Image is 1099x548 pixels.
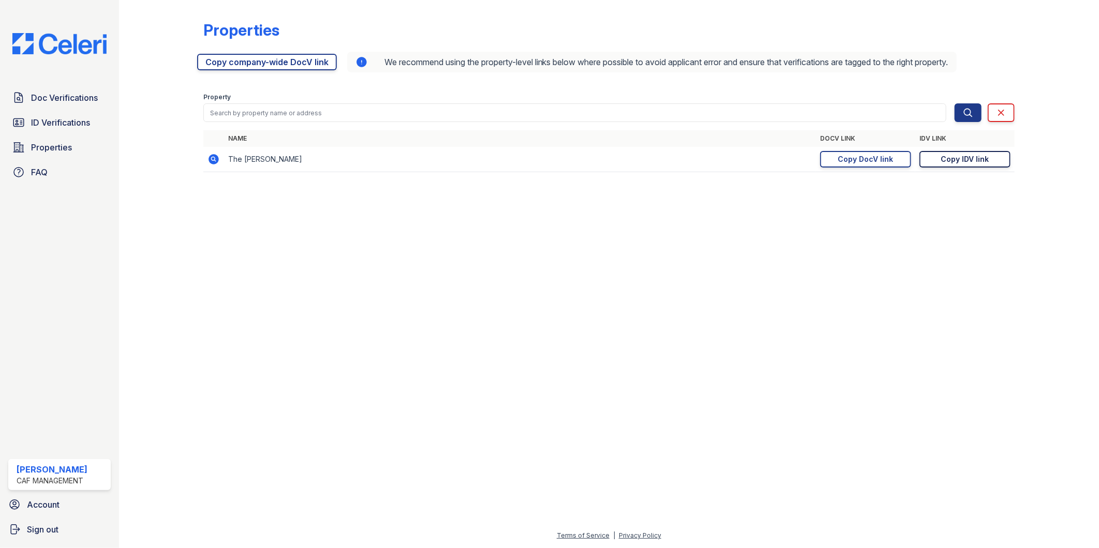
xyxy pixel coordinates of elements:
[8,137,111,158] a: Properties
[203,21,279,39] div: Properties
[31,116,90,129] span: ID Verifications
[8,162,111,182] a: FAQ
[8,87,111,108] a: Doc Verifications
[197,54,337,70] a: Copy company-wide DocV link
[557,531,610,539] a: Terms of Service
[838,154,894,164] div: Copy DocV link
[919,151,1011,168] a: Copy IDV link
[915,130,1015,147] th: IDV Link
[27,498,60,511] span: Account
[224,130,816,147] th: Name
[613,531,615,539] div: |
[816,130,915,147] th: DocV Link
[224,147,816,172] td: The [PERSON_NAME]
[4,494,115,515] a: Account
[203,93,231,101] label: Property
[347,52,957,72] div: We recommend using the property-level links below where possible to avoid applicant error and ens...
[4,33,115,54] img: CE_Logo_Blue-a8612792a0a2168367f1c8372b55b34899dd931a85d93a1a3d3e32e68fde9ad4.png
[619,531,661,539] a: Privacy Policy
[17,463,87,476] div: [PERSON_NAME]
[203,103,947,122] input: Search by property name or address
[941,154,989,164] div: Copy IDV link
[27,523,58,536] span: Sign out
[8,112,111,133] a: ID Verifications
[31,166,48,178] span: FAQ
[31,92,98,104] span: Doc Verifications
[31,141,72,154] span: Properties
[4,519,115,540] a: Sign out
[820,151,911,168] a: Copy DocV link
[17,476,87,486] div: CAF Management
